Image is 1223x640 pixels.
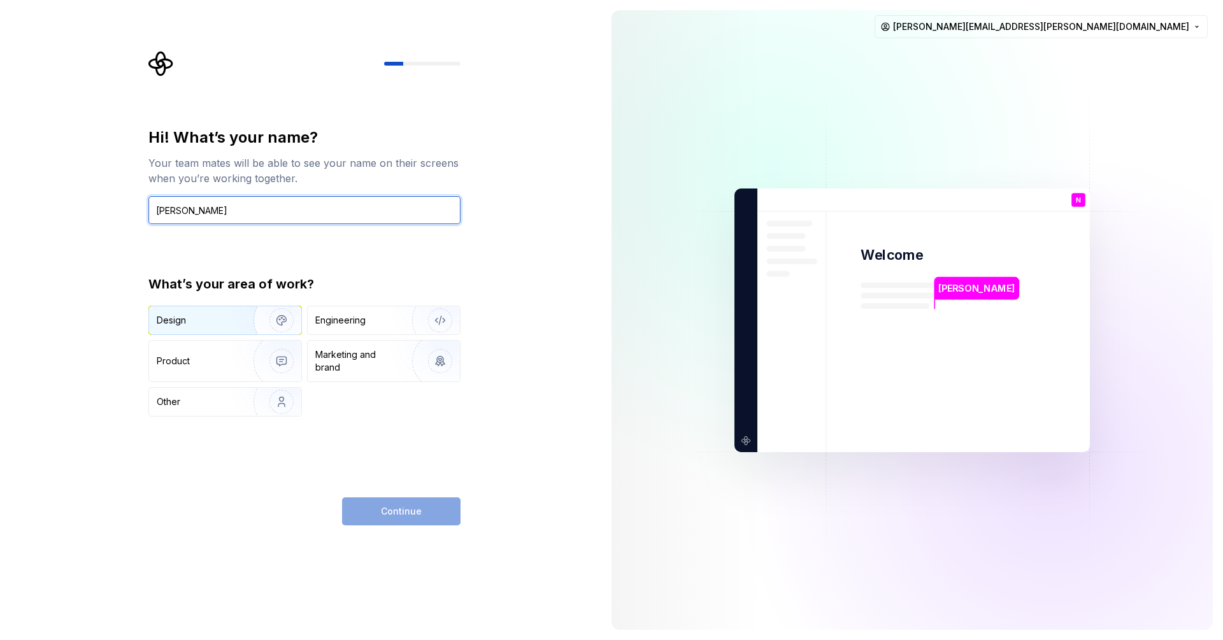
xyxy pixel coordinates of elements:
div: Your team mates will be able to see your name on their screens when you’re working together. [148,155,461,186]
p: [PERSON_NAME] [938,281,1015,295]
input: Han Solo [148,196,461,224]
span: [PERSON_NAME][EMAIL_ADDRESS][PERSON_NAME][DOMAIN_NAME] [893,20,1189,33]
div: Design [157,314,186,327]
div: What’s your area of work? [148,275,461,293]
div: Marketing and brand [315,348,401,374]
div: Hi! What’s your name? [148,127,461,148]
button: [PERSON_NAME][EMAIL_ADDRESS][PERSON_NAME][DOMAIN_NAME] [875,15,1208,38]
p: Welcome [861,246,923,264]
p: N [1076,196,1081,203]
div: Other [157,395,180,408]
div: Product [157,355,190,367]
svg: Supernova Logo [148,51,174,76]
div: Engineering [315,314,366,327]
